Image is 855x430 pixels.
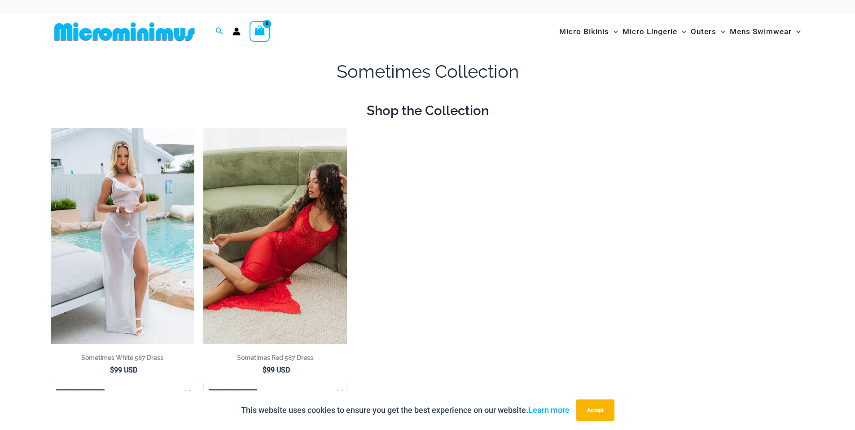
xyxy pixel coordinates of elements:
a: Sometimes Red 587 Dress 10Sometimes Red 587 Dress 09Sometimes Red 587 Dress 09 [203,128,347,344]
a: Sometimes White 587 Dress [51,353,194,365]
a: Learn more [528,405,570,415]
img: Sometimes White 587 Dress 08 [51,128,194,344]
bdi: 99 USD [263,366,290,374]
a: View Shopping Cart, empty [250,21,270,42]
h2: Sometimes White 587 Dress [51,353,194,362]
a: OutersMenu ToggleMenu Toggle [688,18,728,45]
span: Micro Bikinis [559,20,609,43]
span: Menu Toggle [609,20,618,43]
img: MM SHOP LOGO FLAT [51,22,198,42]
h2: Shop the Collection [51,102,805,119]
a: Sometimes White 587 Dress 08Sometimes White 587 Dress 09Sometimes White 587 Dress 09 [51,128,194,344]
button: Accept [576,399,614,421]
img: Sometimes Red 587 Dress 10 [203,128,347,344]
a: Sometimes Red 587 Dress [203,353,347,365]
span: $ [263,366,267,374]
a: Search icon link [215,26,224,37]
span: $ [110,366,114,374]
a: Account icon link [232,27,241,35]
span: Outers [691,20,716,43]
span: Menu Toggle [677,20,686,43]
a: Micro BikinisMenu ToggleMenu Toggle [557,18,620,45]
bdi: 99 USD [110,366,137,374]
nav: Site Navigation [556,17,805,47]
span: Mens Swimwear [730,20,792,43]
h1: Sometimes Collection [51,59,805,84]
a: Mens SwimwearMenu ToggleMenu Toggle [728,18,803,45]
a: Micro LingerieMenu ToggleMenu Toggle [620,18,688,45]
p: This website uses cookies to ensure you get the best experience on our website. [241,403,570,417]
span: Micro Lingerie [623,20,677,43]
span: Menu Toggle [716,20,725,43]
span: Menu Toggle [792,20,801,43]
h2: Sometimes Red 587 Dress [203,353,347,362]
